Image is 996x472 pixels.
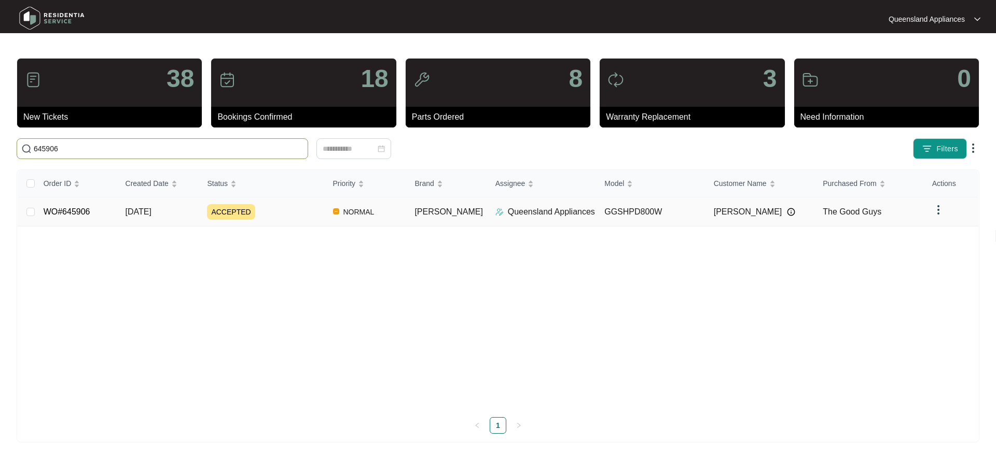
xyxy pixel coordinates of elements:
[35,170,117,197] th: Order ID
[596,197,706,226] td: GGSHPD800W
[16,3,88,34] img: residentia service logo
[957,66,971,91] p: 0
[490,417,506,434] li: 1
[889,14,965,24] p: Queensland Appliances
[487,170,597,197] th: Assignee
[333,178,356,189] span: Priority
[23,111,202,123] p: New Tickets
[974,17,980,22] img: dropdown arrow
[508,206,595,218] p: Queensland Appliances
[604,178,624,189] span: Model
[510,417,527,434] button: right
[117,170,199,197] th: Created Date
[510,417,527,434] li: Next Page
[414,178,434,189] span: Brand
[474,422,480,428] span: left
[596,170,706,197] th: Model
[922,144,932,154] img: filter icon
[606,111,784,123] p: Warranty Replacement
[495,178,525,189] span: Assignee
[126,178,169,189] span: Created Date
[406,170,487,197] th: Brand
[823,178,876,189] span: Purchased From
[414,207,483,216] span: [PERSON_NAME]
[25,71,41,88] img: icon
[325,170,407,197] th: Priority
[413,71,430,88] img: icon
[217,111,396,123] p: Bookings Confirmed
[412,111,590,123] p: Parts Ordered
[44,207,90,216] a: WO#645906
[823,207,881,216] span: The Good Guys
[967,142,979,154] img: dropdown arrow
[607,71,624,88] img: icon
[199,170,324,197] th: Status
[913,138,967,159] button: filter iconFilters
[800,111,979,123] p: Need Information
[126,207,151,216] span: [DATE]
[219,71,236,88] img: icon
[569,66,583,91] p: 8
[714,206,782,218] span: [PERSON_NAME]
[924,170,978,197] th: Actions
[490,418,506,433] a: 1
[34,143,303,154] input: Search by Order Id, Assignee Name, Customer Name, Brand and Model
[814,170,924,197] th: Purchased From
[763,66,777,91] p: 3
[787,208,795,216] img: Info icon
[339,206,379,218] span: NORMAL
[936,144,958,154] span: Filters
[495,208,504,216] img: Assigner Icon
[469,417,486,434] li: Previous Page
[802,71,819,88] img: icon
[714,178,767,189] span: Customer Name
[706,170,815,197] th: Customer Name
[207,178,228,189] span: Status
[932,204,945,216] img: dropdown arrow
[516,422,522,428] span: right
[44,178,72,189] span: Order ID
[469,417,486,434] button: left
[333,208,339,214] img: Vercel Logo
[167,66,194,91] p: 38
[21,144,32,154] img: search-icon
[361,66,388,91] p: 18
[207,204,255,220] span: ACCEPTED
